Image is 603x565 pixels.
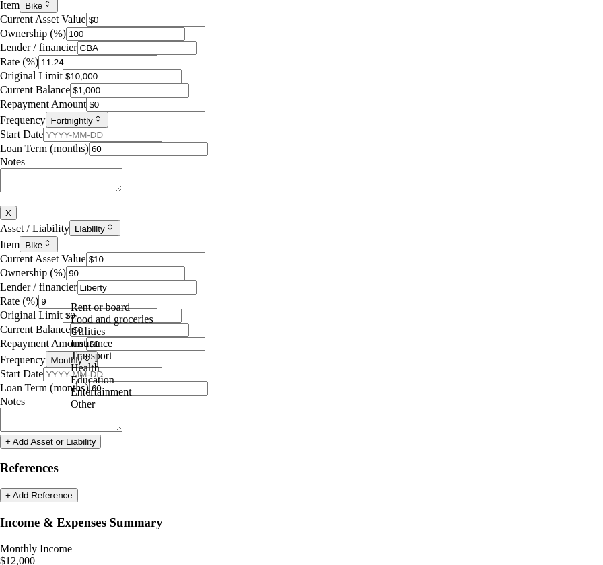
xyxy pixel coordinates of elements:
span: Health [71,362,100,373]
span: Transport [71,350,112,361]
span: Utilities [71,326,106,337]
span: Food and groceries [71,313,153,325]
span: Rent or board [71,301,130,313]
span: Insurance [71,338,112,349]
span: Education [71,374,114,385]
span: Other [71,398,95,410]
span: Entertainment [71,386,132,398]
